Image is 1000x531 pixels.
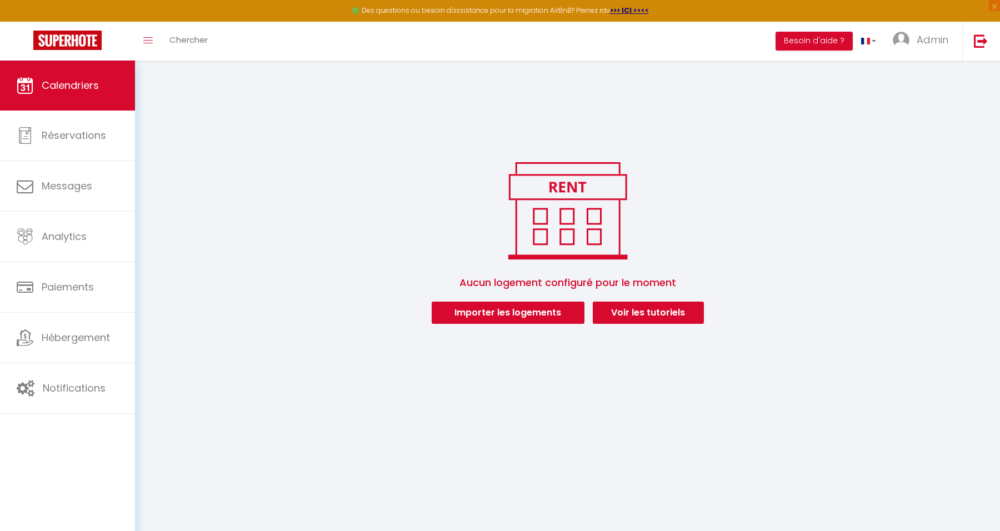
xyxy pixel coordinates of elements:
a: >>> ICI <<<< [610,6,649,15]
span: Chercher [169,34,208,46]
span: Calendriers [42,78,99,92]
a: Chercher [161,22,216,61]
span: Messages [42,179,92,193]
span: Analytics [42,229,87,243]
a: Voir les tutoriels [593,302,704,324]
span: Admin [917,33,948,47]
img: rent.png [497,157,638,264]
span: Notifications [43,381,106,395]
button: Besoin d'aide ? [776,32,853,51]
img: logout [974,34,988,48]
img: ... [893,32,909,48]
a: ... Admin [884,22,962,61]
span: Hébergement [42,330,110,344]
button: Importer les logements [432,302,584,324]
span: Paiements [42,280,94,294]
span: Réservations [42,128,106,142]
img: Super Booking [33,31,102,50]
span: Aucun logement configuré pour le moment [148,264,987,302]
